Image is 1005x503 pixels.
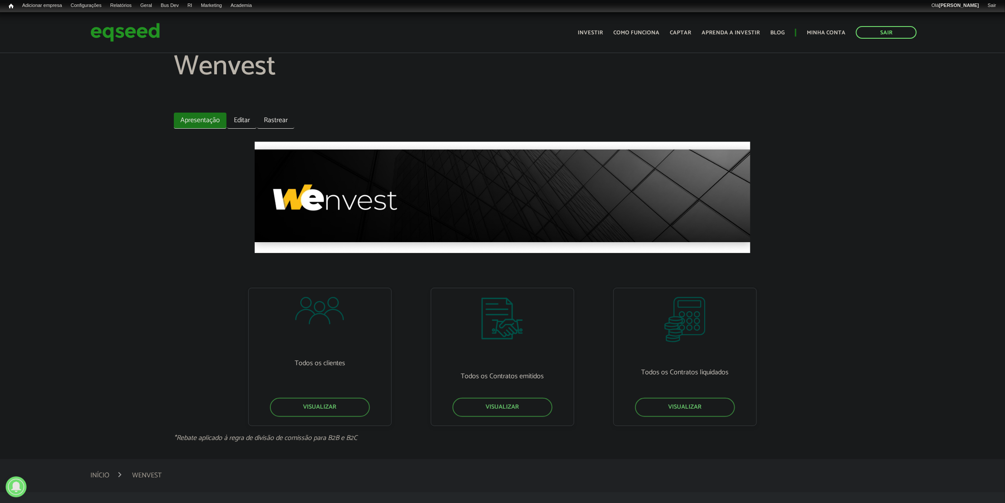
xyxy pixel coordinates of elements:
a: RI [183,2,196,9]
a: Visualizar [635,398,735,417]
li: Wenvest [132,470,162,481]
a: Adicionar empresa [18,2,67,9]
a: Configurações [67,2,106,9]
p: Todos os Contratos emitidos [461,363,544,389]
a: Aprenda a investir [702,30,760,36]
strong: [PERSON_NAME] [939,3,979,8]
a: Olá[PERSON_NAME] [927,2,983,9]
img: relatorios-assessor-contratos-emitidos.svg [481,297,524,350]
a: Apresentação [174,113,226,129]
a: Minha conta [807,30,845,36]
span: Início [9,3,13,9]
a: Academia [226,2,256,9]
a: Como funciona [613,30,659,36]
a: Rastrear [257,113,294,129]
img: EqSeed [90,21,160,44]
a: Visualizar [270,398,370,417]
a: Investir [578,30,603,36]
a: Relatórios [106,2,136,9]
a: Captar [670,30,691,36]
i: *Rebate aplicado à regra de divisão de comissão para B2B e B2C [174,432,357,444]
a: Sair [983,2,1001,9]
a: Editar [227,113,256,129]
a: Bus Dev [156,2,183,9]
a: Blog [770,30,785,36]
p: Todos os clientes [295,337,345,389]
a: Sair [856,26,917,39]
img: logo-wenvest-304x96.png [272,177,404,218]
a: Início [90,472,110,479]
h1: Wenvest [174,52,831,108]
a: Geral [136,2,156,9]
img: relatorios-assessor-contratos-liquidados.svg [664,297,705,343]
img: relatorios-assessor-meus-clientes.svg [295,297,344,325]
a: Início [4,2,18,10]
a: Visualizar [453,398,552,417]
p: Todos os Contratos liquidados [641,355,729,389]
a: Marketing [196,2,226,9]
